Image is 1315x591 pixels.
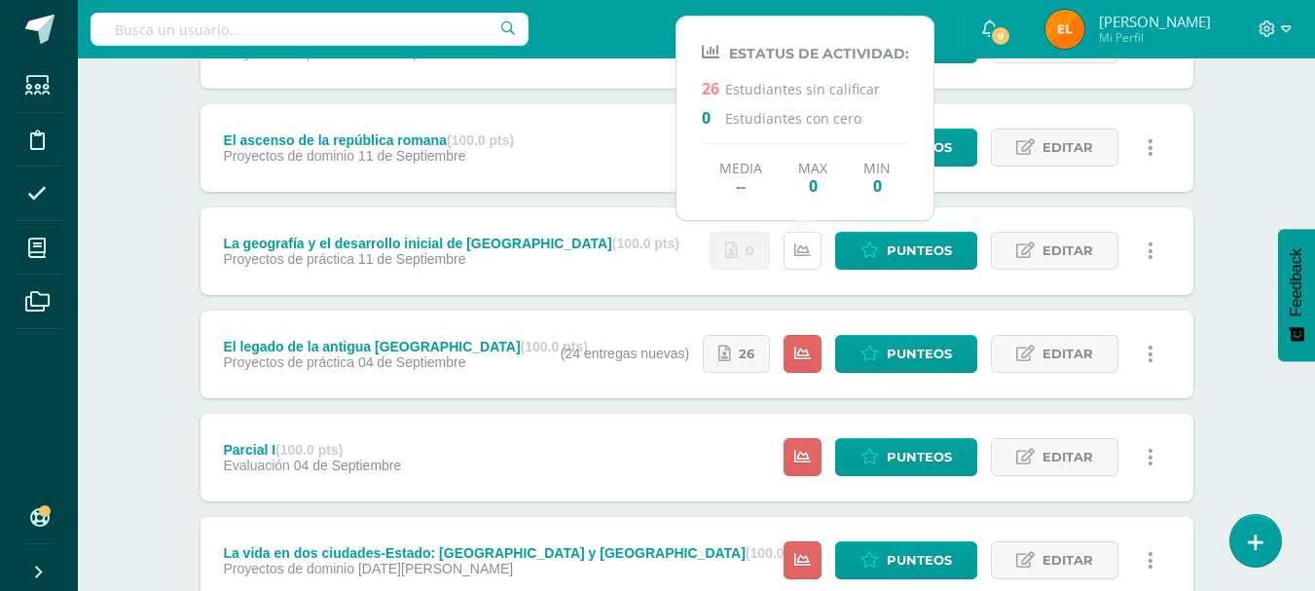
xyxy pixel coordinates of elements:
span: 04 de Septiembre [294,458,402,473]
span: 11 de Septiembre [358,251,466,267]
a: Punteos [835,438,977,476]
div: Min [863,160,891,195]
div: Media [719,160,762,195]
span: Proyectos de dominio [223,148,354,164]
span: [DATE][PERSON_NAME] [358,561,513,576]
span: [PERSON_NAME] [1099,12,1211,31]
div: Max [798,160,827,195]
input: Busca un usuario... [91,13,529,46]
span: 11 de Septiembre [358,148,466,164]
span: Proyectos de práctica [223,251,354,267]
strong: (100.0 pts) [447,132,514,148]
span: Feedback [1288,248,1305,316]
span: Punteos [887,336,952,372]
span: Editar [1042,439,1093,475]
span: -- [719,176,762,195]
span: Punteos [887,233,952,269]
strong: (100.0 pts) [612,236,679,251]
a: 26 [703,335,770,373]
strong: (100.0 pts) [521,339,588,354]
strong: (100.0 pts) [746,545,813,561]
img: dbb8facc1bb3f0ff15734133107f95d4.png [1045,10,1084,49]
span: Editar [1042,233,1093,269]
a: Punteos [835,541,977,579]
div: La vida en dos ciudades-Estado: [GEOGRAPHIC_DATA] y [GEOGRAPHIC_DATA] [223,545,813,561]
span: Punteos [887,439,952,475]
p: Estudiantes sin calificar [702,78,909,98]
span: 0 [746,233,754,269]
button: Feedback - Mostrar encuesta [1278,229,1315,361]
span: Proyectos de práctica [223,354,354,370]
div: El ascenso de la república romana [223,132,514,148]
p: Estudiantes con cero [702,107,909,128]
span: 9 [990,25,1011,47]
span: 04 de Septiembre [358,354,466,370]
span: Evaluación [223,458,290,473]
div: Parcial I [223,442,401,458]
span: 0 [863,176,891,195]
span: 26 [702,78,725,97]
span: Editar [1042,129,1093,166]
div: La geografía y el desarrollo inicial de [GEOGRAPHIC_DATA] [223,236,679,251]
strong: (100.0 pts) [275,442,343,458]
span: Punteos [887,542,952,578]
h4: Estatus de Actividad: [702,43,909,62]
span: 0 [798,176,827,195]
a: Punteos [835,232,977,270]
span: 26 [739,336,754,372]
span: 0 [702,107,725,127]
span: Proyectos de dominio [223,561,354,576]
span: Editar [1042,336,1093,372]
span: Editar [1042,542,1093,578]
span: Punteos [887,129,952,166]
a: No se han realizado entregas [710,232,770,270]
div: El legado de la antigua [GEOGRAPHIC_DATA] [223,339,587,354]
span: Mi Perfil [1099,29,1211,46]
a: Punteos [835,335,977,373]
